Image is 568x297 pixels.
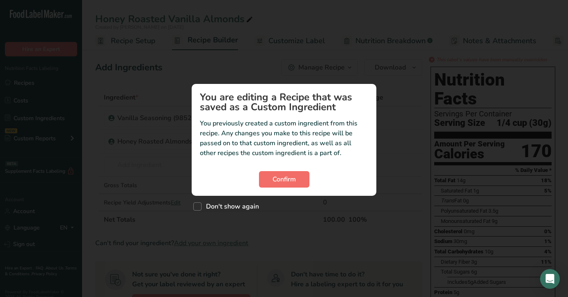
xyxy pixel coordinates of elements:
div: Open Intercom Messenger [540,269,560,289]
p: You previously created a custom ingredient from this recipe. Any changes you make to this recipe ... [200,118,368,158]
span: Don't show again [202,202,259,211]
span: Confirm [273,174,296,184]
button: Confirm [259,171,309,188]
h1: You are editing a Recipe that was saved as a Custom Ingredient [200,92,368,112]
